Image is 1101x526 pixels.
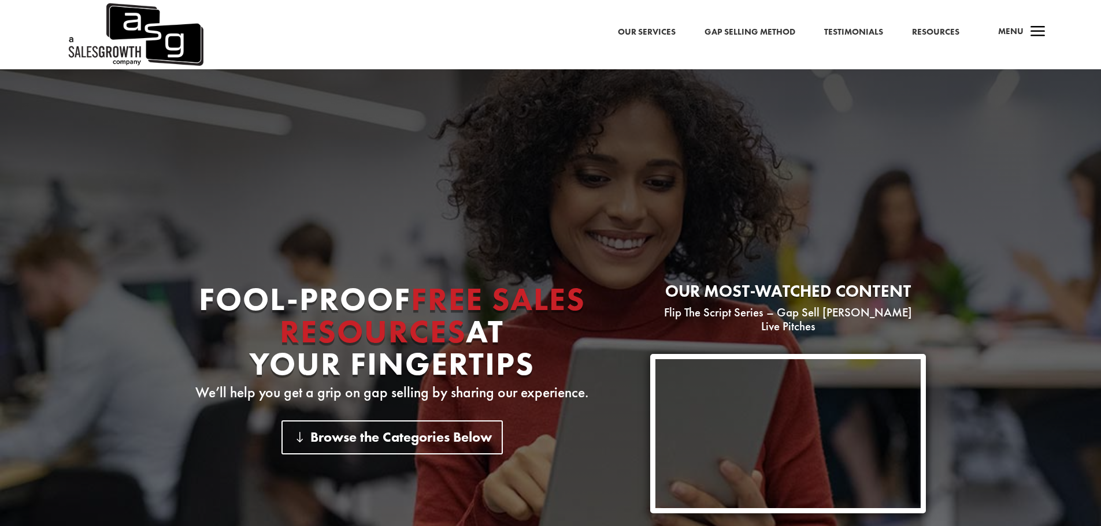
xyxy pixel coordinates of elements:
[650,305,926,333] p: Flip The Script Series – Gap Sell [PERSON_NAME] Live Pitches
[175,283,609,386] h1: Fool-proof At Your Fingertips
[650,283,926,305] h2: Our most-watched content
[280,278,585,352] span: Free Sales Resources
[281,420,503,454] a: Browse the Categories Below
[618,25,676,40] a: Our Services
[1026,21,1050,44] span: a
[824,25,883,40] a: Testimonials
[705,25,795,40] a: Gap Selling Method
[175,386,609,400] p: We’ll help you get a grip on gap selling by sharing our experience.
[912,25,959,40] a: Resources
[998,25,1024,37] span: Menu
